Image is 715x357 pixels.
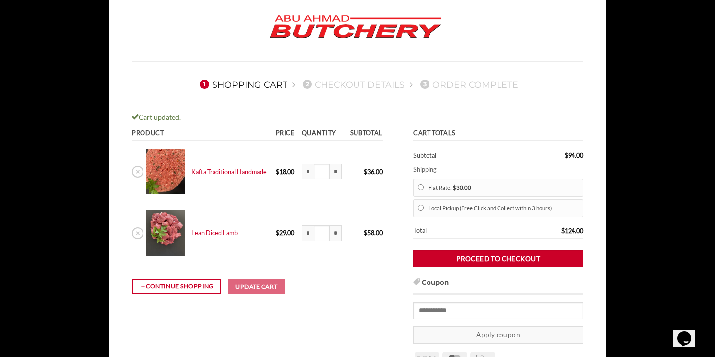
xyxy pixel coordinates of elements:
[673,317,705,347] iframe: chat widget
[302,225,314,241] input: Reduce quantity of Lean Diced Lamb
[413,250,583,267] a: Proceed to checkout
[413,223,500,239] th: Total
[364,168,383,176] bdi: 36.00
[276,168,294,176] bdi: 18.00
[191,168,267,176] a: Kafta Traditional Handmade
[302,164,314,179] input: Reduce quantity of Kafta Traditional Handmade
[561,226,583,234] bdi: 124.00
[413,326,583,343] button: Apply coupon
[453,184,456,191] span: $
[413,277,583,294] h3: Coupon
[346,127,382,141] th: Subtotal
[303,80,312,89] span: 2
[364,168,367,176] span: $
[191,229,238,237] a: Lean Diced Lamb
[146,149,185,195] img: Cart
[132,166,143,178] a: Remove Kafta Traditional Handmade from cart
[364,229,367,237] span: $
[413,163,583,176] th: Shipping
[132,71,583,97] nav: Checkout steps
[565,151,583,159] bdi: 94.00
[140,281,146,291] span: ←
[413,127,583,141] th: Cart totals
[276,229,279,237] span: $
[300,79,405,89] a: 2Checkout details
[453,184,471,191] bdi: 30.00
[314,164,330,179] input: Product quantity
[314,225,330,241] input: Product quantity
[132,279,221,294] a: Continue shopping
[565,151,568,159] span: $
[146,210,185,256] img: Cart
[561,226,565,234] span: $
[197,79,287,89] a: 1Shopping Cart
[413,148,500,163] th: Subtotal
[132,227,143,239] a: Remove Lean Diced Lamb from cart
[364,229,383,237] bdi: 58.00
[276,168,279,176] span: $
[330,225,342,241] input: Increase quantity of Lean Diced Lamb
[272,127,298,141] th: Price
[299,127,346,141] th: Quantity
[428,181,579,194] label: Flat Rate:
[261,8,450,46] img: Abu Ahmad Butchery
[132,127,272,141] th: Product
[132,112,583,123] div: Cart updated.
[330,164,342,179] input: Increase quantity of Kafta Traditional Handmade
[228,279,286,295] button: Update cart
[276,229,294,237] bdi: 29.00
[428,202,579,215] label: Local Pickup (Free Click and Collect within 3 hours)
[200,80,209,89] span: 1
